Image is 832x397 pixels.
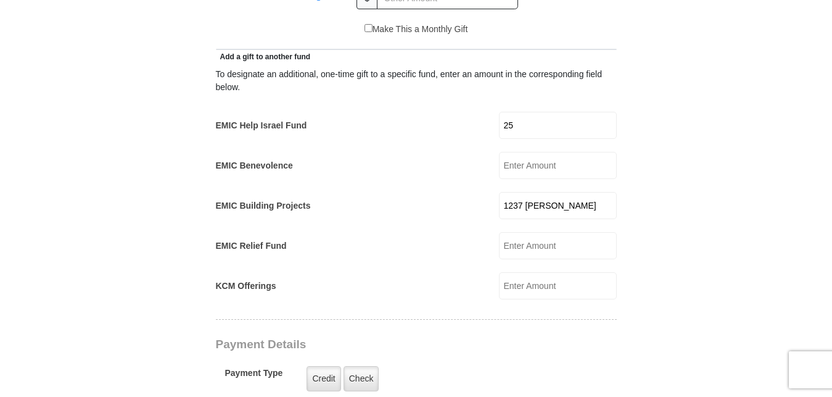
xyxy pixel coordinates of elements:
[216,159,293,172] label: EMIC Benevolence
[365,24,373,32] input: Make This a Monthly Gift
[216,280,276,293] label: KCM Offerings
[499,112,617,139] input: Enter Amount
[365,23,468,36] label: Make This a Monthly Gift
[344,366,379,391] label: Check
[499,152,617,179] input: Enter Amount
[499,192,617,219] input: Enter Amount
[216,199,311,212] label: EMIC Building Projects
[216,119,307,132] label: EMIC Help Israel Fund
[216,240,287,253] label: EMIC Relief Fund
[499,272,617,299] input: Enter Amount
[216,68,617,94] div: To designate an additional, one-time gift to a specific fund, enter an amount in the correspondin...
[499,232,617,259] input: Enter Amount
[216,338,530,352] h3: Payment Details
[225,368,283,385] h5: Payment Type
[307,366,340,391] label: Credit
[216,52,311,61] span: Add a gift to another fund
